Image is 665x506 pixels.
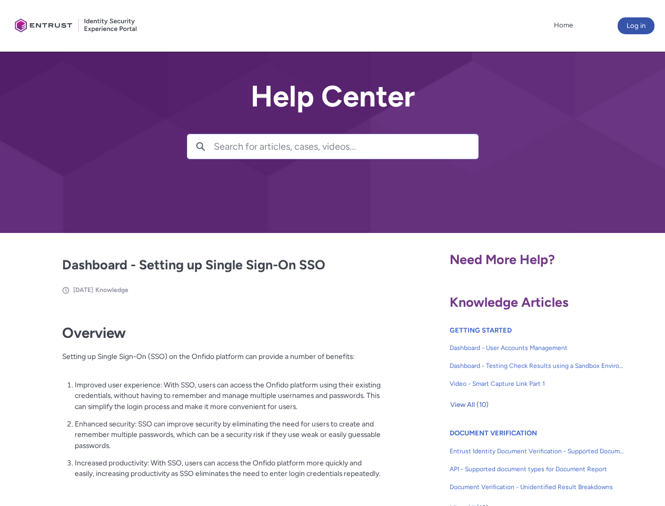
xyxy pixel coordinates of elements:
input: Search for articles, cases, videos... [214,134,478,159]
a: Home [551,17,575,33]
span: Knowledge Articles [450,294,569,310]
button: View All (10) [450,396,489,413]
button: Log in [618,17,654,34]
span: Need More Help? [450,251,555,267]
strong: Overview [62,324,126,342]
span: View All (10) [450,397,489,413]
h2: Help Center [187,80,479,113]
a: GETTING STARTED [450,326,512,334]
button: Search [187,134,214,159]
span: [DATE] [73,286,93,294]
li: Knowledge [95,285,128,295]
h2: Dashboard - Setting up Single Sign-On SSO [62,255,381,275]
span: Dashboard - User Accounts Management [450,343,624,353]
p: Setting up Single Sign-On (SSO) on the Onfido platform can provide a number of benefits: [62,351,381,373]
span: Dashboard - Testing Check Results using a Sandbox Environment [450,361,624,371]
p: Improved user experience: With SSO, users can access the Onfido platform using their existing cre... [75,379,381,412]
a: Video - Smart Capture Link Part 1 [450,375,624,393]
a: Dashboard - Testing Check Results using a Sandbox Environment [450,357,624,375]
span: Video - Smart Capture Link Part 1 [450,379,624,388]
a: Dashboard - User Accounts Management [450,339,624,357]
